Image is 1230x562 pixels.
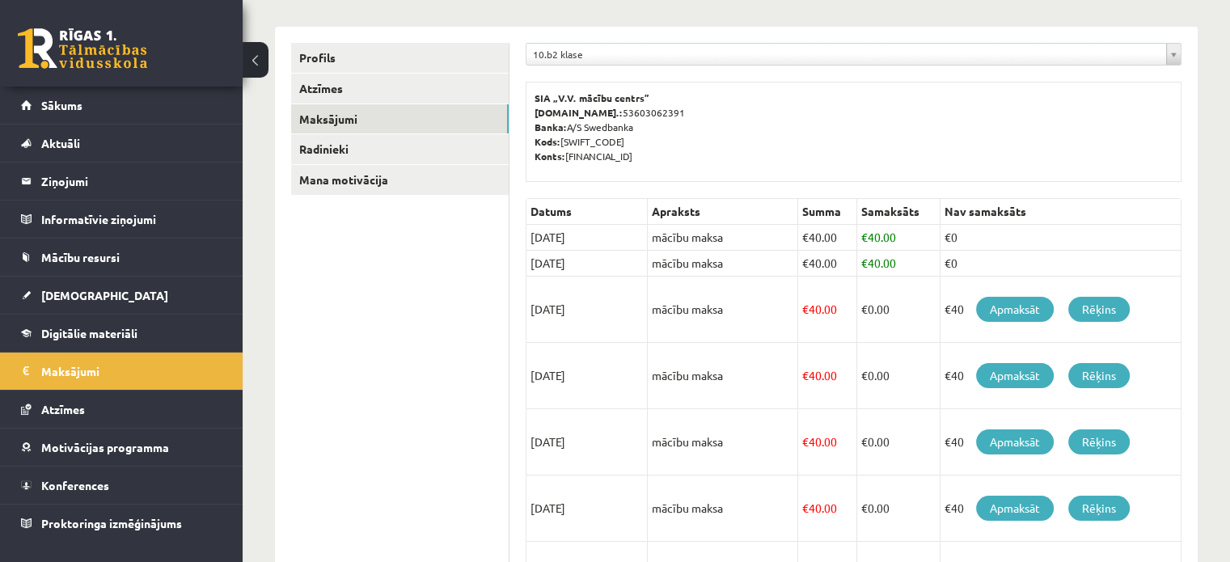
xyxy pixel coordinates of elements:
[535,106,623,119] b: [DOMAIN_NAME].:
[857,475,940,542] td: 0.00
[861,501,868,515] span: €
[526,44,1181,65] a: 10.b2 klase
[798,409,857,475] td: 40.00
[857,409,940,475] td: 0.00
[940,277,1181,343] td: €40
[41,353,222,390] legend: Maksājumi
[21,505,222,542] a: Proktoringa izmēģinājums
[535,91,650,104] b: SIA „V.V. mācību centrs”
[21,239,222,276] a: Mācību resursi
[41,288,168,302] span: [DEMOGRAPHIC_DATA]
[526,277,648,343] td: [DATE]
[291,74,509,104] a: Atzīmes
[526,251,648,277] td: [DATE]
[21,353,222,390] a: Maksājumi
[21,467,222,504] a: Konferences
[533,44,1160,65] span: 10.b2 klase
[802,230,809,244] span: €
[857,343,940,409] td: 0.00
[940,251,1181,277] td: €0
[798,277,857,343] td: 40.00
[861,434,868,449] span: €
[21,429,222,466] a: Motivācijas programma
[21,315,222,352] a: Digitālie materiāli
[857,225,940,251] td: 40.00
[21,277,222,314] a: [DEMOGRAPHIC_DATA]
[41,478,109,492] span: Konferences
[41,163,222,200] legend: Ziņojumi
[861,302,868,316] span: €
[291,165,509,195] a: Mana motivācija
[526,409,648,475] td: [DATE]
[291,134,509,164] a: Radinieki
[798,225,857,251] td: 40.00
[535,91,1173,163] p: 53603062391 A/S Swedbanka [SWIFT_CODE] [FINANCIAL_ID]
[940,199,1181,225] th: Nav samaksāts
[648,343,798,409] td: mācību maksa
[21,87,222,124] a: Sākums
[41,440,169,454] span: Motivācijas programma
[526,475,648,542] td: [DATE]
[1068,363,1130,388] a: Rēķins
[802,302,809,316] span: €
[21,125,222,162] a: Aktuāli
[291,104,509,134] a: Maksājumi
[526,343,648,409] td: [DATE]
[802,434,809,449] span: €
[535,150,565,163] b: Konts:
[648,277,798,343] td: mācību maksa
[41,136,80,150] span: Aktuāli
[857,251,940,277] td: 40.00
[857,277,940,343] td: 0.00
[41,201,222,238] legend: Informatīvie ziņojumi
[648,199,798,225] th: Apraksts
[648,475,798,542] td: mācību maksa
[41,326,137,340] span: Digitālie materiāli
[976,297,1054,322] a: Apmaksāt
[648,225,798,251] td: mācību maksa
[940,475,1181,542] td: €40
[648,409,798,475] td: mācību maksa
[976,496,1054,521] a: Apmaksāt
[18,28,147,69] a: Rīgas 1. Tālmācības vidusskola
[526,199,648,225] th: Datums
[41,98,82,112] span: Sākums
[976,429,1054,454] a: Apmaksāt
[21,163,222,200] a: Ziņojumi
[41,516,182,530] span: Proktoringa izmēģinājums
[1068,429,1130,454] a: Rēķins
[648,251,798,277] td: mācību maksa
[861,230,868,244] span: €
[41,402,85,416] span: Atzīmes
[861,256,868,270] span: €
[798,343,857,409] td: 40.00
[41,250,120,264] span: Mācību resursi
[798,475,857,542] td: 40.00
[940,225,1181,251] td: €0
[802,501,809,515] span: €
[798,199,857,225] th: Summa
[526,225,648,251] td: [DATE]
[940,409,1181,475] td: €40
[535,120,567,133] b: Banka:
[940,343,1181,409] td: €40
[798,251,857,277] td: 40.00
[802,368,809,382] span: €
[802,256,809,270] span: €
[535,135,560,148] b: Kods:
[1068,297,1130,322] a: Rēķins
[861,368,868,382] span: €
[21,391,222,428] a: Atzīmes
[291,43,509,73] a: Profils
[976,363,1054,388] a: Apmaksāt
[857,199,940,225] th: Samaksāts
[1068,496,1130,521] a: Rēķins
[21,201,222,238] a: Informatīvie ziņojumi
